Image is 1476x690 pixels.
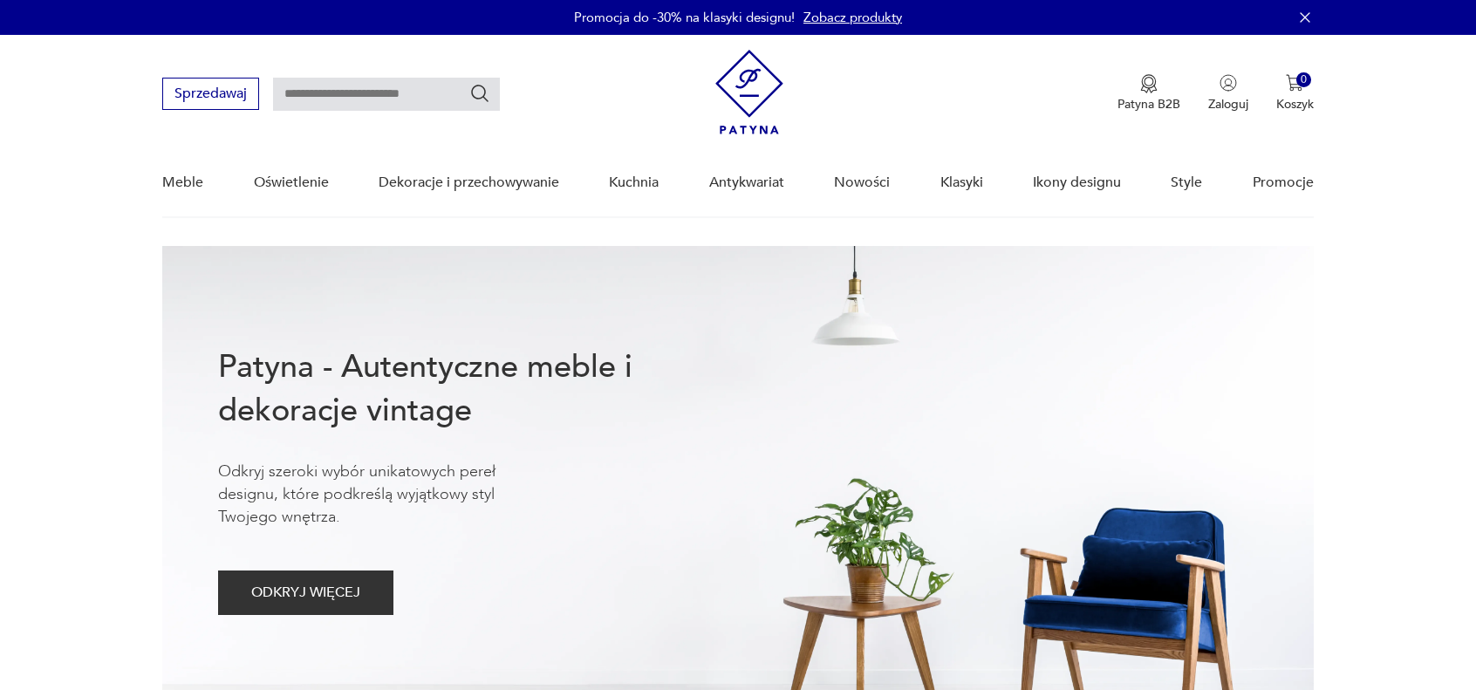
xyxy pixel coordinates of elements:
[218,461,550,529] p: Odkryj szeroki wybór unikatowych pereł designu, które podkreślą wyjątkowy styl Twojego wnętrza.
[254,149,329,216] a: Oświetlenie
[1171,149,1202,216] a: Style
[715,50,783,134] img: Patyna - sklep z meblami i dekoracjami vintage
[1140,74,1158,93] img: Ikona medalu
[1286,74,1303,92] img: Ikona koszyka
[218,570,393,615] button: ODKRYJ WIĘCEJ
[469,83,490,104] button: Szukaj
[218,588,393,600] a: ODKRYJ WIĘCEJ
[803,9,902,26] a: Zobacz produkty
[1208,96,1248,113] p: Zaloguj
[709,149,784,216] a: Antykwariat
[379,149,559,216] a: Dekoracje i przechowywanie
[1033,149,1121,216] a: Ikony designu
[1276,74,1314,113] button: 0Koszyk
[1117,74,1180,113] a: Ikona medaluPatyna B2B
[162,89,259,101] a: Sprzedawaj
[940,149,983,216] a: Klasyki
[1220,74,1237,92] img: Ikonka użytkownika
[1208,74,1248,113] button: Zaloguj
[1253,149,1314,216] a: Promocje
[1117,74,1180,113] button: Patyna B2B
[162,149,203,216] a: Meble
[834,149,890,216] a: Nowości
[1296,72,1311,87] div: 0
[1117,96,1180,113] p: Patyna B2B
[574,9,795,26] p: Promocja do -30% na klasyki designu!
[218,345,689,433] h1: Patyna - Autentyczne meble i dekoracje vintage
[609,149,659,216] a: Kuchnia
[1276,96,1314,113] p: Koszyk
[162,78,259,110] button: Sprzedawaj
